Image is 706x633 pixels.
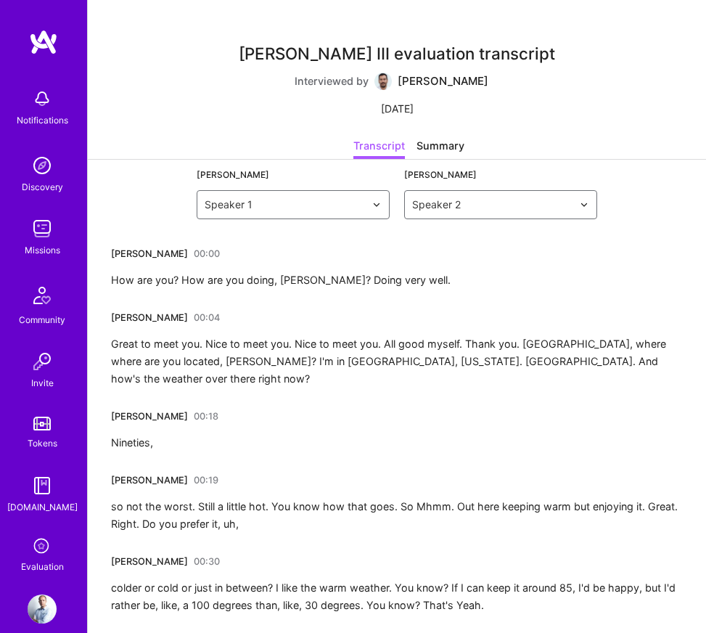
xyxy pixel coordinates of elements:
img: tokens [33,417,51,430]
div: [DATE] [381,102,414,116]
img: Invite [28,347,57,376]
img: Community [25,278,59,313]
a: 00:04 [194,306,220,330]
div: Evaluation [21,560,64,574]
a: 00:30 [194,550,220,573]
div: Discovery [22,180,63,195]
img: guide book [28,471,57,500]
a: 00:19 [194,469,218,492]
div: Invite [31,376,54,391]
div: Tokens [28,436,57,451]
div: [DOMAIN_NAME] [7,500,78,515]
div: [PERSON_NAME] [111,555,188,569]
img: drop icon [372,200,381,209]
div: How are you? How are you doing, [PERSON_NAME]? Doing very well. [111,271,451,289]
div: Interviewed by [295,73,500,90]
div: [PERSON_NAME] III evaluation transcript [239,46,555,61]
div: Notifications [17,113,68,128]
div: Nineties, [111,434,153,452]
a: 00:00 [194,242,220,266]
div: Community [19,313,65,327]
img: User Avatar [28,595,57,624]
div: Summary [416,139,464,159]
div: [PERSON_NAME] [111,473,188,488]
a: 00:18 [194,405,218,428]
i: icon SelectionTeam [30,534,55,560]
div: Great to meet you. Nice to meet you. Nice to meet you. All good myself. Thank you. [GEOGRAPHIC_DA... [111,335,683,388]
img: teamwork [28,214,57,243]
img: discovery [28,151,57,180]
img: drop icon [580,200,588,209]
img: User Avatar [374,73,392,90]
img: bell [28,84,57,113]
div: [PERSON_NAME] [111,409,188,424]
div: so not the worst. Still a little hot. You know how that goes. So Mhmm. Out here keeping warm but ... [111,498,683,533]
div: [PERSON_NAME] [111,311,188,325]
div: Transcript [353,139,405,159]
label: [PERSON_NAME] [197,169,269,180]
div: [PERSON_NAME] [111,247,188,261]
label: [PERSON_NAME] [404,169,477,180]
div: [PERSON_NAME] [398,73,488,90]
div: colder or cold or just in between? I like the warm weather. You know? If I can keep it around 85,... [111,579,683,614]
div: Missions [25,243,60,258]
img: logo [29,29,58,55]
a: User Avatar [24,595,60,624]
